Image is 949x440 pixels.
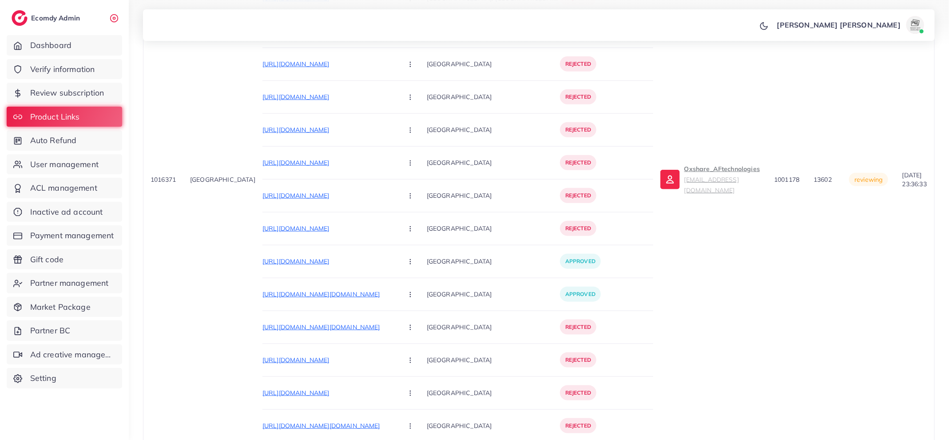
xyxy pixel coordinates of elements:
span: Product Links [30,111,80,123]
p: rejected [560,188,596,203]
p: rejected [560,352,596,368]
a: logoEcomdy Admin [12,10,82,26]
p: rejected [560,320,596,335]
p: [GEOGRAPHIC_DATA] [427,416,560,436]
a: Verify information [7,59,122,80]
a: Setting [7,368,122,388]
span: Partner BC [30,325,71,336]
span: ACL management [30,182,97,194]
p: rejected [560,385,596,400]
img: logo [12,10,28,26]
p: [PERSON_NAME] [PERSON_NAME] [777,20,901,30]
span: Review subscription [30,87,104,99]
p: [GEOGRAPHIC_DATA] [427,87,560,107]
span: Gift code [30,254,64,265]
p: rejected [560,122,596,137]
p: rejected [560,221,596,236]
p: [GEOGRAPHIC_DATA] [427,219,560,239]
span: Partner management [30,277,109,289]
p: rejected [560,418,596,433]
p: [GEOGRAPHIC_DATA] [427,153,560,173]
a: Oxshare_AFtechnologies[EMAIL_ADDRESS][DOMAIN_NAME] [660,164,760,196]
p: rejected [560,89,596,104]
small: [EMAIL_ADDRESS][DOMAIN_NAME] [684,176,739,194]
img: ic-user-info.36bf1079.svg [660,170,680,189]
a: Partner BC [7,320,122,341]
p: [GEOGRAPHIC_DATA] [427,54,560,74]
span: [DATE] 23:36:33 [902,171,927,188]
p: [GEOGRAPHIC_DATA] [427,383,560,403]
img: avatar [906,16,924,34]
a: Ad creative management [7,344,122,365]
p: [URL][DOMAIN_NAME] [262,92,396,102]
a: Product Links [7,107,122,127]
span: Payment management [30,230,114,241]
p: [URL][DOMAIN_NAME] [262,256,396,267]
a: Market Package [7,297,122,317]
p: [URL][DOMAIN_NAME] [262,157,396,168]
span: 1001178 [774,176,799,184]
h2: Ecomdy Admin [31,14,82,22]
p: approved [560,287,601,302]
p: Oxshare_AFtechnologies [684,164,760,196]
a: User management [7,154,122,175]
a: Payment management [7,225,122,246]
p: [URL][DOMAIN_NAME] [262,388,396,398]
p: [URL][DOMAIN_NAME][DOMAIN_NAME] [262,420,396,431]
a: [PERSON_NAME] [PERSON_NAME]avatar [772,16,928,34]
p: [URL][DOMAIN_NAME] [262,59,396,69]
p: [GEOGRAPHIC_DATA] [427,350,560,370]
p: [URL][DOMAIN_NAME] [262,124,396,135]
p: approved [560,254,601,269]
p: [URL][DOMAIN_NAME] [262,190,396,201]
span: 13602 [814,176,832,184]
p: rejected [560,56,596,72]
p: rejected [560,155,596,170]
p: [GEOGRAPHIC_DATA] [427,186,560,206]
a: Gift code [7,249,122,270]
p: [GEOGRAPHIC_DATA] [427,252,560,272]
span: Ad creative management [30,349,115,360]
span: Auto Refund [30,135,77,146]
p: [GEOGRAPHIC_DATA] [427,284,560,304]
span: reviewing [854,176,882,184]
a: Partner management [7,273,122,293]
span: Verify information [30,64,95,75]
p: [URL][DOMAIN_NAME][DOMAIN_NAME] [262,289,396,300]
p: [URL][DOMAIN_NAME][DOMAIN_NAME] [262,322,396,332]
p: [URL][DOMAIN_NAME] [262,223,396,234]
span: Setting [30,372,56,384]
a: Review subscription [7,83,122,103]
p: [URL][DOMAIN_NAME] [262,355,396,365]
p: [GEOGRAPHIC_DATA] [427,317,560,337]
span: User management [30,159,99,170]
span: Market Package [30,301,91,313]
p: [GEOGRAPHIC_DATA] [427,120,560,140]
a: Inactive ad account [7,202,122,222]
p: [GEOGRAPHIC_DATA] [190,174,255,185]
span: 1016371 [151,176,176,184]
span: Inactive ad account [30,206,103,218]
span: Dashboard [30,40,71,51]
a: ACL management [7,178,122,198]
a: Auto Refund [7,130,122,151]
a: Dashboard [7,35,122,56]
